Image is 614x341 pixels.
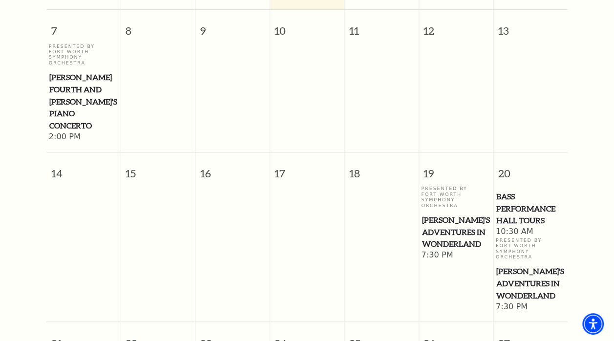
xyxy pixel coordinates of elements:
[195,152,269,186] span: 16
[49,132,118,143] span: 2:00 PM
[496,302,565,313] span: 7:30 PM
[493,10,568,43] span: 13
[46,10,121,43] span: 7
[493,152,568,186] span: 20
[195,10,269,43] span: 9
[496,237,565,260] p: Presented By Fort Worth Symphony Orchestra
[496,227,565,237] span: 10:30 AM
[419,10,493,43] span: 12
[496,191,565,227] span: Bass Performance Hall Tours
[270,10,344,43] span: 10
[344,10,418,43] span: 11
[344,152,418,186] span: 18
[422,214,490,250] span: [PERSON_NAME]'s Adventures in Wonderland
[49,71,118,132] span: [PERSON_NAME] Fourth and [PERSON_NAME]'s Piano Concerto
[270,152,344,186] span: 17
[582,313,604,335] div: Accessibility Menu
[496,265,565,301] span: [PERSON_NAME]'s Adventures in Wonderland
[49,43,118,66] p: Presented By Fort Worth Symphony Orchestra
[421,250,490,261] span: 7:30 PM
[421,186,490,208] p: Presented By Fort Worth Symphony Orchestra
[121,10,195,43] span: 8
[121,152,195,186] span: 15
[46,152,121,186] span: 14
[419,152,493,186] span: 19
